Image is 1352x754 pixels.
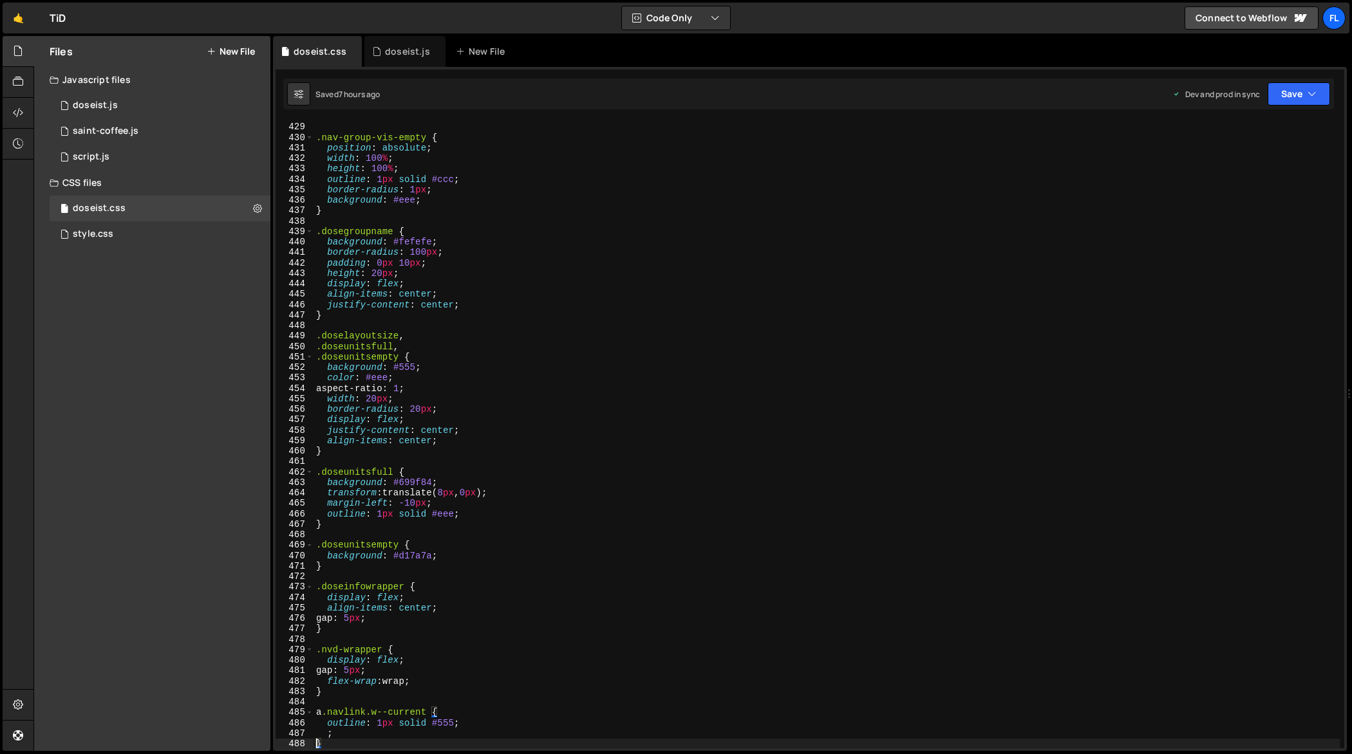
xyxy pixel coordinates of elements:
[276,153,314,163] div: 432
[276,185,314,195] div: 435
[276,540,314,550] div: 469
[276,676,314,686] div: 482
[276,279,314,289] div: 444
[276,414,314,425] div: 457
[276,289,314,299] div: 445
[456,45,510,58] div: New File
[276,582,314,592] div: 473
[276,509,314,519] div: 466
[276,320,314,331] div: 448
[276,342,314,352] div: 450
[50,118,270,144] div: 4604/27020.js
[73,151,109,163] div: script.js
[622,6,730,30] button: Code Only
[276,529,314,540] div: 468
[276,122,314,132] div: 429
[276,519,314,529] div: 467
[276,645,314,655] div: 479
[276,310,314,320] div: 447
[276,268,314,279] div: 443
[276,561,314,571] div: 471
[276,488,314,498] div: 464
[276,498,314,508] div: 465
[276,383,314,394] div: 454
[276,551,314,561] div: 470
[276,372,314,383] div: 453
[1268,82,1330,106] button: Save
[385,45,430,58] div: doseist.js
[276,707,314,717] div: 485
[276,216,314,226] div: 438
[50,93,270,118] div: 4604/37981.js
[276,258,314,268] div: 442
[276,593,314,603] div: 474
[276,718,314,728] div: 486
[276,425,314,436] div: 458
[276,623,314,634] div: 477
[73,125,138,137] div: saint-coffee.js
[34,67,270,93] div: Javascript files
[276,467,314,477] div: 462
[73,228,113,240] div: style.css
[339,89,380,100] div: 7 hours ago
[50,44,73,59] h2: Files
[276,603,314,613] div: 475
[50,221,270,247] div: 4604/25434.css
[276,394,314,404] div: 455
[276,436,314,446] div: 459
[276,247,314,257] div: 441
[276,446,314,456] div: 460
[276,362,314,372] div: 452
[50,144,270,170] div: 4604/24567.js
[276,686,314,697] div: 483
[276,728,314,739] div: 487
[50,10,66,26] div: TiD
[276,300,314,310] div: 446
[276,237,314,247] div: 440
[276,133,314,143] div: 430
[276,655,314,665] div: 480
[276,571,314,582] div: 472
[73,100,118,111] div: doseist.js
[276,174,314,185] div: 434
[315,89,380,100] div: Saved
[276,331,314,341] div: 449
[276,613,314,623] div: 476
[276,352,314,362] div: 451
[1172,89,1260,100] div: Dev and prod in sync
[276,226,314,237] div: 439
[276,143,314,153] div: 431
[34,170,270,196] div: CSS files
[276,195,314,205] div: 436
[294,45,346,58] div: doseist.css
[276,477,314,488] div: 463
[276,697,314,707] div: 484
[73,203,126,214] div: doseist.css
[3,3,34,33] a: 🤙
[207,46,255,57] button: New File
[276,205,314,216] div: 437
[1322,6,1346,30] a: Fl
[276,665,314,676] div: 481
[1185,6,1319,30] a: Connect to Webflow
[276,163,314,174] div: 433
[276,404,314,414] div: 456
[50,196,270,221] div: 4604/42100.css
[276,456,314,466] div: 461
[276,634,314,645] div: 478
[276,739,314,749] div: 488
